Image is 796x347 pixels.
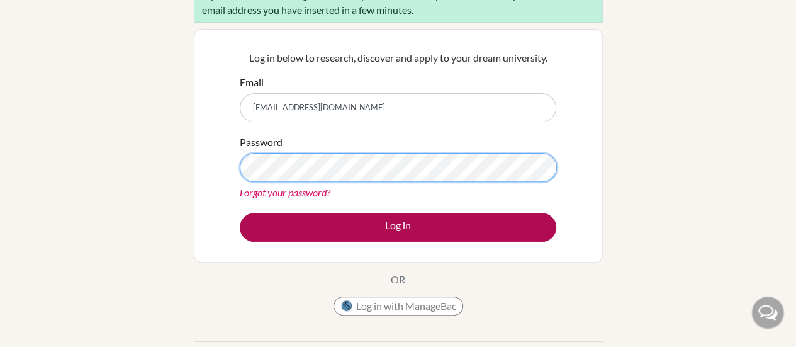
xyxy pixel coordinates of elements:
p: Log in below to research, discover and apply to your dream university. [240,50,556,65]
p: OR [391,272,405,287]
button: Log in [240,213,556,242]
label: Email [240,75,264,90]
label: Password [240,135,283,150]
button: Log in with ManageBac [334,297,463,316]
span: Help [28,9,54,20]
a: Forgot your password? [240,186,330,198]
